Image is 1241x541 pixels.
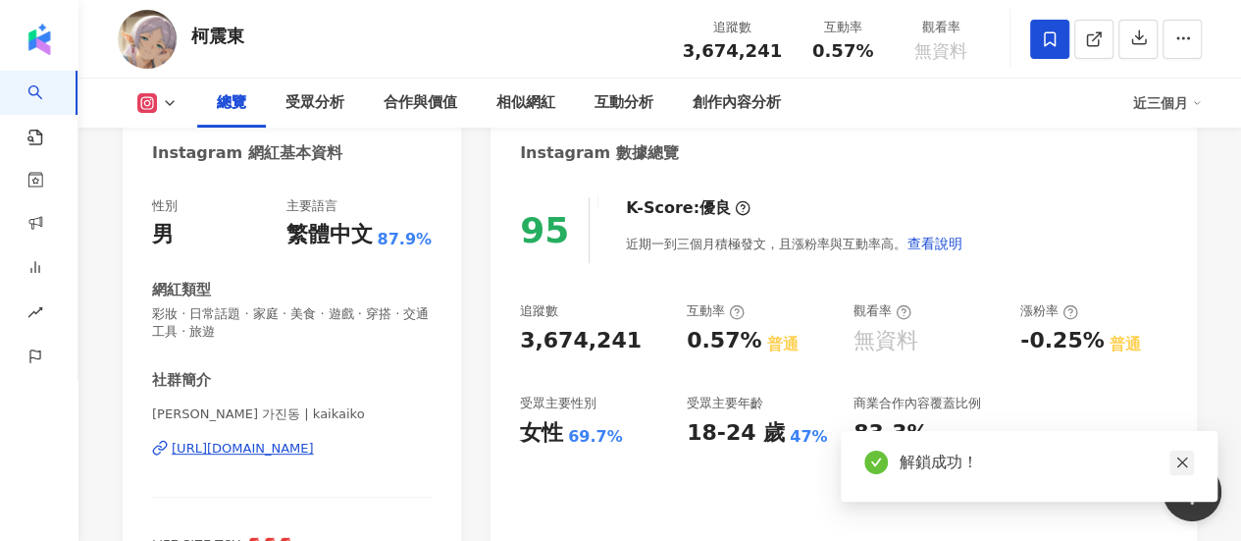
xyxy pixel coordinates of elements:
div: 性別 [152,197,178,215]
div: 互動率 [805,18,880,37]
span: 彩妝 · 日常話題 · 家庭 · 美食 · 遊戲 · 穿搭 · 交通工具 · 旅遊 [152,305,432,341]
div: 0.57% [687,326,761,356]
div: 普通 [1109,334,1140,355]
div: 83.3% [853,418,928,449]
div: 近三個月 [1133,87,1202,119]
img: KOL Avatar [118,10,177,69]
div: 商業合作內容覆蓋比例 [853,395,981,412]
div: 網紅類型 [152,280,211,300]
div: 總覽 [217,91,246,115]
div: 社群簡介 [152,370,211,391]
div: Instagram 網紅基本資料 [152,142,342,164]
div: 追蹤數 [683,18,782,37]
span: 0.57% [812,41,873,61]
div: 解鎖成功！ [900,451,1194,474]
span: check-circle [864,451,888,474]
div: 觀看率 [904,18,978,37]
div: [URL][DOMAIN_NAME] [172,440,314,458]
div: 互動率 [687,302,745,320]
span: 查看說明 [907,236,962,251]
span: 87.9% [377,229,432,250]
div: 創作內容分析 [693,91,781,115]
span: [PERSON_NAME] 가진동 | kaikaiko [152,406,432,423]
div: 觀看率 [853,302,911,320]
div: 95 [520,210,569,250]
span: 無資料 [914,41,967,61]
div: K-Score : [626,197,750,219]
div: 近期一到三個月積極發文，且漲粉率與互動率高。 [626,224,963,263]
div: Instagram 數據總覽 [520,142,679,164]
div: 合作與價值 [384,91,457,115]
div: 繁體中文 [285,220,372,250]
div: 女性 [520,418,563,449]
div: 無資料 [853,326,918,356]
span: rise [27,293,43,337]
div: 受眾主要年齡 [687,395,763,412]
div: 3,674,241 [520,326,642,356]
div: 受眾主要性別 [520,395,596,412]
div: 47% [790,426,827,448]
button: 查看說明 [906,224,963,263]
div: 追蹤數 [520,302,558,320]
div: 互動分析 [595,91,653,115]
img: logo icon [24,24,55,55]
div: 主要語言 [285,197,336,215]
div: 男 [152,220,174,250]
div: 漲粉率 [1020,302,1078,320]
div: 優良 [699,197,731,219]
div: 18-24 歲 [687,418,785,449]
div: -0.25% [1020,326,1104,356]
div: 柯震東 [191,24,244,48]
span: close [1175,456,1189,469]
span: 3,674,241 [683,40,782,61]
div: 普通 [766,334,798,355]
div: 69.7% [568,426,623,448]
div: 相似網紅 [496,91,555,115]
a: search [27,71,67,147]
div: 受眾分析 [285,91,344,115]
a: [URL][DOMAIN_NAME] [152,440,432,458]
